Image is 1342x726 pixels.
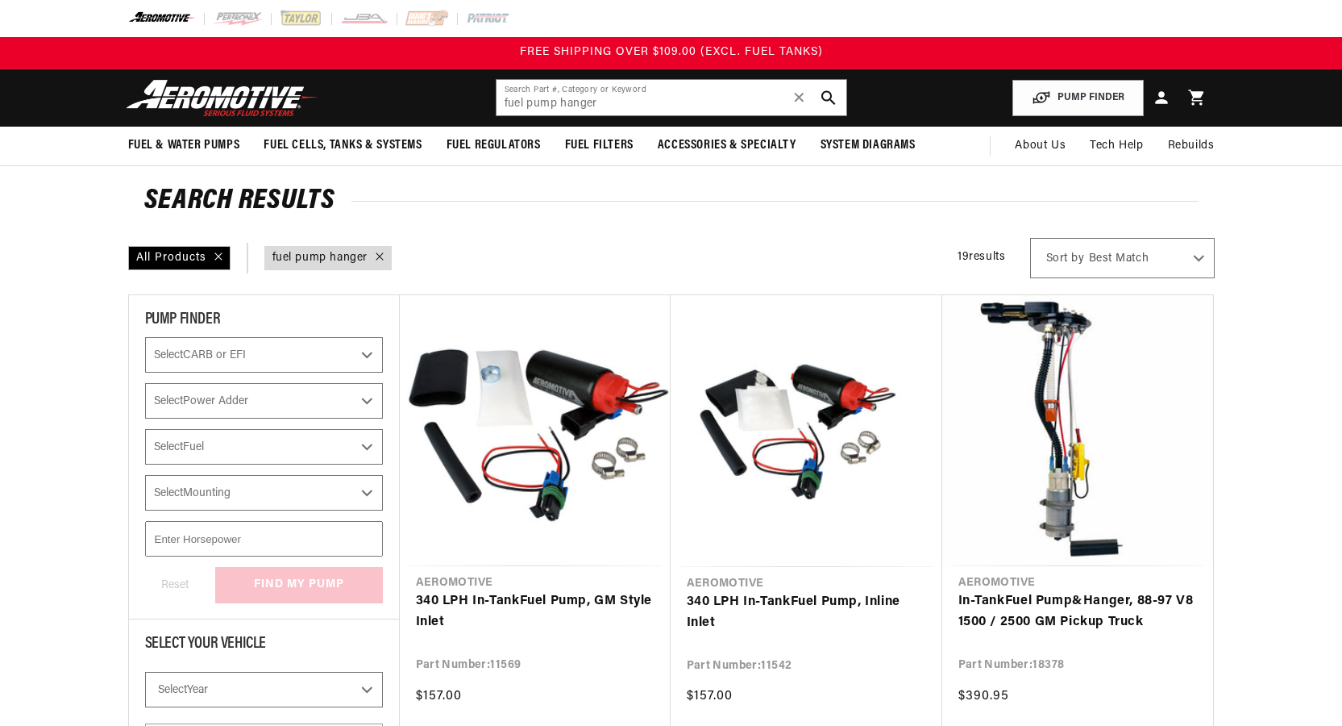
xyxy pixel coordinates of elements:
[520,46,823,58] span: FREE SHIPPING OVER $109.00 (EXCL. FUEL TANKS)
[687,592,926,633] a: 340 LPH In-TankFuel Pump, Inline Inlet
[145,636,383,656] div: Select Your Vehicle
[1030,238,1215,278] select: Sort by
[128,246,231,270] div: All Products
[116,127,252,165] summary: Fuel & Water Pumps
[145,521,383,557] input: Enter Horsepower
[565,137,634,154] span: Fuel Filters
[122,79,323,117] img: Aeromotive
[1012,80,1144,116] button: PUMP FINDER
[958,591,1197,632] a: In-TankFuel Pump&Hanger, 88-97 V8 1500 / 2500 GM Pickup Truck
[1046,251,1085,267] span: Sort by
[553,127,646,165] summary: Fuel Filters
[646,127,808,165] summary: Accessories & Specialty
[145,429,383,465] select: Fuel
[145,383,383,419] select: Power Adder
[811,80,846,115] button: search button
[1003,127,1078,165] a: About Us
[792,85,807,111] span: ✕
[808,127,928,165] summary: System Diagrams
[958,251,1005,263] span: 19 results
[145,672,383,707] select: Year
[447,137,541,154] span: Fuel Regulators
[128,137,240,154] span: Fuel & Water Pumps
[251,127,434,165] summary: Fuel Cells, Tanks & Systems
[264,137,422,154] span: Fuel Cells, Tanks & Systems
[1015,140,1066,152] span: About Us
[272,249,368,267] a: fuel pump hanger
[1156,127,1227,165] summary: Rebuilds
[434,127,553,165] summary: Fuel Regulators
[1168,137,1215,155] span: Rebuilds
[144,189,1199,215] h2: Search Results
[1090,137,1143,155] span: Tech Help
[658,137,796,154] span: Accessories & Specialty
[496,80,846,115] input: Search by Part Number, Category or Keyword
[1078,127,1155,165] summary: Tech Help
[821,137,916,154] span: System Diagrams
[145,475,383,511] select: Mounting
[145,337,383,373] select: CARB or EFI
[145,311,221,328] span: PUMP FINDER
[416,591,654,632] a: 340 LPH In-TankFuel Pump, GM Style Inlet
